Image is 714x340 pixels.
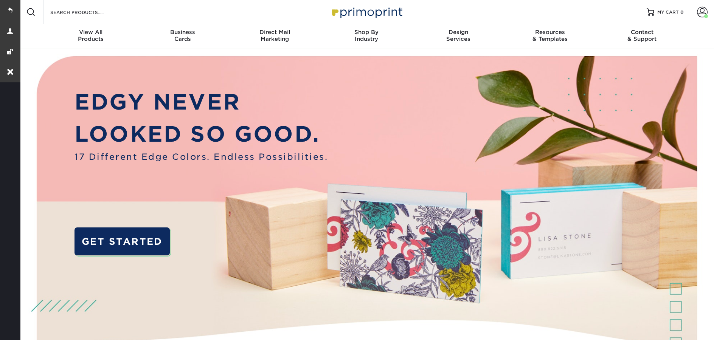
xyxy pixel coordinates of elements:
[412,29,504,36] span: Design
[229,24,321,48] a: Direct MailMarketing
[657,9,679,15] span: MY CART
[45,29,137,42] div: Products
[75,227,170,256] a: GET STARTED
[680,9,684,15] span: 0
[75,118,328,150] p: LOOKED SO GOOD.
[75,150,328,163] span: 17 Different Edge Colors. Endless Possibilities.
[137,29,229,42] div: Cards
[229,29,321,36] span: Direct Mail
[75,86,328,118] p: EDGY NEVER
[45,29,137,36] span: View All
[321,29,413,42] div: Industry
[412,29,504,42] div: Services
[596,29,688,36] span: Contact
[596,29,688,42] div: & Support
[321,24,413,48] a: Shop ByIndustry
[504,29,596,42] div: & Templates
[50,8,123,17] input: SEARCH PRODUCTS.....
[137,29,229,36] span: Business
[504,24,596,48] a: Resources& Templates
[229,29,321,42] div: Marketing
[321,29,413,36] span: Shop By
[329,4,404,20] img: Primoprint
[45,24,137,48] a: View AllProducts
[596,24,688,48] a: Contact& Support
[504,29,596,36] span: Resources
[412,24,504,48] a: DesignServices
[137,24,229,48] a: BusinessCards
